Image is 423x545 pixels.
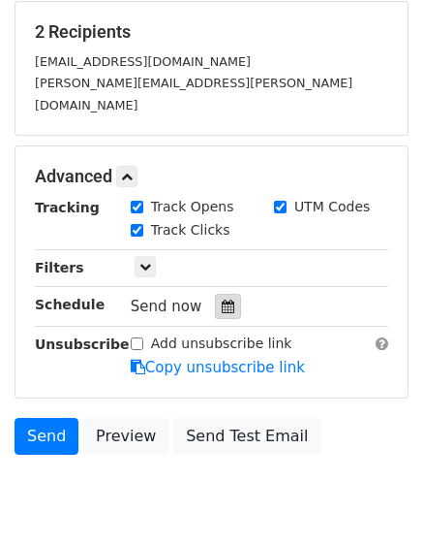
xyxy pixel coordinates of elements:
strong: Schedule [35,297,105,312]
strong: Tracking [35,200,100,215]
h5: 2 Recipients [35,21,388,43]
strong: Filters [35,260,84,275]
strong: Unsubscribe [35,337,130,352]
a: Send [15,418,78,455]
label: Track Clicks [151,220,230,240]
label: Add unsubscribe link [151,334,292,354]
iframe: Chat Widget [326,452,423,545]
a: Copy unsubscribe link [131,359,305,376]
a: Preview [83,418,168,455]
a: Send Test Email [173,418,320,455]
label: UTM Codes [294,197,370,217]
small: [EMAIL_ADDRESS][DOMAIN_NAME] [35,54,251,69]
small: [PERSON_NAME][EMAIL_ADDRESS][PERSON_NAME][DOMAIN_NAME] [35,76,352,112]
label: Track Opens [151,197,234,217]
h5: Advanced [35,166,388,187]
span: Send now [131,298,202,315]
div: Chat-Widget [326,452,423,545]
